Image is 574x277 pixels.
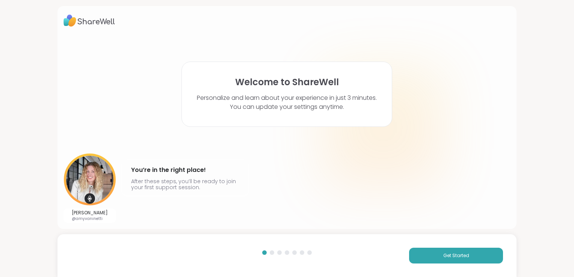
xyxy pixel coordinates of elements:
h4: You’re in the right place! [131,164,239,176]
p: After these steps, you’ll be ready to join your first support session. [131,178,239,190]
span: Get Started [443,252,469,259]
img: mic icon [85,193,95,204]
p: Personalize and learn about your experience in just 3 minutes. You can update your settings anytime. [197,93,377,111]
img: ShareWell Logo [63,12,115,29]
img: User image [64,154,116,205]
h1: Welcome to ShareWell [235,77,339,87]
button: Get Started [409,248,503,263]
p: [PERSON_NAME] [72,210,108,216]
p: @amyvaninetti [72,216,108,221]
